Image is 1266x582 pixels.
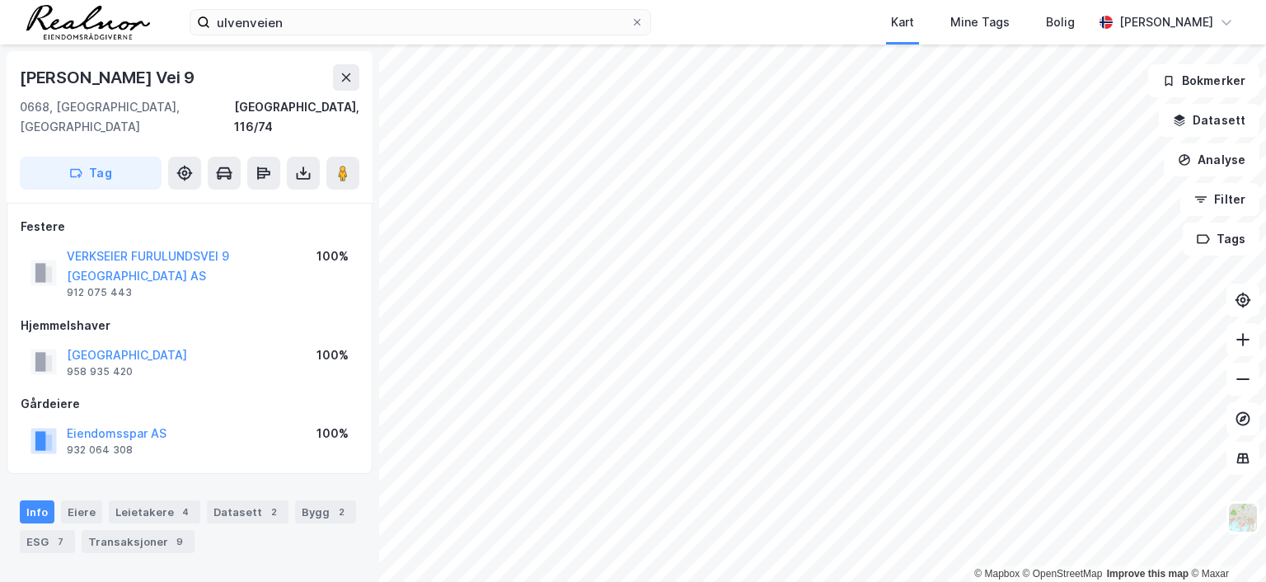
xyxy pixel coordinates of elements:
[1183,223,1259,256] button: Tags
[1180,183,1259,216] button: Filter
[21,394,359,414] div: Gårdeiere
[1023,568,1103,580] a: OpenStreetMap
[316,424,349,444] div: 100%
[950,12,1010,32] div: Mine Tags
[1164,143,1259,176] button: Analyse
[26,5,150,40] img: realnor-logo.934646d98de889bb5806.png
[21,217,359,237] div: Festere
[171,533,188,550] div: 9
[67,286,132,299] div: 912 075 443
[67,365,133,378] div: 958 935 420
[61,500,102,523] div: Eiere
[1184,503,1266,582] iframe: Chat Widget
[1119,12,1213,32] div: [PERSON_NAME]
[82,530,195,553] div: Transaksjoner
[20,500,54,523] div: Info
[67,444,133,457] div: 932 064 308
[265,504,282,520] div: 2
[1159,104,1259,137] button: Datasett
[52,533,68,550] div: 7
[21,316,359,336] div: Hjemmelshaver
[20,157,162,190] button: Tag
[333,504,349,520] div: 2
[177,504,194,520] div: 4
[1184,503,1266,582] div: Kontrollprogram for chat
[1227,502,1259,533] img: Z
[210,10,631,35] input: Søk på adresse, matrikkel, gårdeiere, leietakere eller personer
[20,64,198,91] div: [PERSON_NAME] Vei 9
[316,345,349,365] div: 100%
[20,530,75,553] div: ESG
[316,246,349,266] div: 100%
[207,500,288,523] div: Datasett
[109,500,200,523] div: Leietakere
[1107,568,1189,580] a: Improve this map
[1046,12,1075,32] div: Bolig
[891,12,914,32] div: Kart
[1148,64,1259,97] button: Bokmerker
[20,97,234,137] div: 0668, [GEOGRAPHIC_DATA], [GEOGRAPHIC_DATA]
[234,97,359,137] div: [GEOGRAPHIC_DATA], 116/74
[974,568,1020,580] a: Mapbox
[295,500,356,523] div: Bygg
